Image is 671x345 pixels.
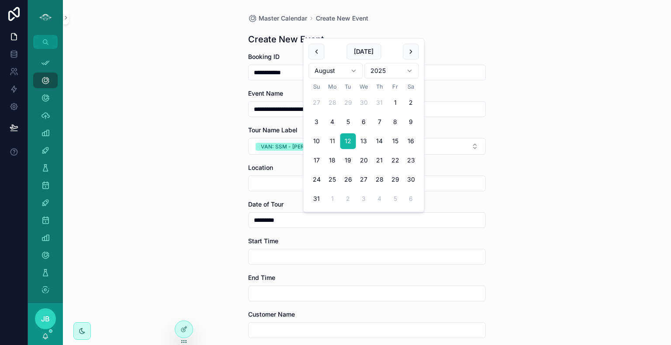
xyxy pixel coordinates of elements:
button: Wednesday, August 20th, 2025 [356,152,372,168]
a: Create New Event [316,14,368,23]
th: Tuesday [340,82,356,91]
th: Wednesday [356,82,372,91]
button: Wednesday, July 30th, 2025 [356,95,372,110]
button: Friday, September 5th, 2025 [387,191,403,207]
button: Friday, August 29th, 2025 [387,172,403,187]
button: Monday, July 28th, 2025 [325,95,340,110]
button: Select Button [248,138,486,155]
button: Thursday, July 31st, 2025 [372,95,387,110]
span: Start Time [248,237,278,245]
button: Saturday, August 30th, 2025 [403,172,419,187]
button: Saturday, August 16th, 2025 [403,133,419,149]
button: Thursday, August 7th, 2025 [372,114,387,130]
th: Monday [325,82,340,91]
span: Event Name [248,90,283,97]
th: Sunday [309,82,325,91]
button: Sunday, August 31st, 2025 [309,191,325,207]
span: JB [41,314,50,324]
button: Sunday, August 24th, 2025 [309,172,325,187]
span: Date of Tour [248,200,284,208]
span: Customer Name [248,310,295,318]
button: Tuesday, August 26th, 2025 [340,172,356,187]
button: Friday, August 8th, 2025 [387,114,403,130]
table: August 2025 [309,82,419,207]
button: Tuesday, August 12th, 2025, selected [340,133,356,149]
button: Tuesday, July 29th, 2025 [340,95,356,110]
button: Wednesday, August 13th, 2025 [356,133,372,149]
button: [DATE] [346,44,381,59]
button: Wednesday, September 3rd, 2025 [356,191,372,207]
button: Sunday, July 27th, 2025 [309,95,325,110]
button: Friday, August 15th, 2025 [387,133,403,149]
button: Tuesday, August 19th, 2025 [340,152,356,168]
button: Today, Monday, August 11th, 2025 [325,133,340,149]
div: VAN: SSM - [PERSON_NAME] [261,143,335,151]
span: Tour Name Label [248,126,297,134]
div: scrollable content [28,49,63,303]
th: Saturday [403,82,419,91]
span: Master Calendar [259,14,307,23]
a: Master Calendar [248,14,307,23]
button: Saturday, August 23rd, 2025 [403,152,419,168]
button: Friday, August 1st, 2025 [387,95,403,110]
button: Wednesday, August 27th, 2025 [356,172,372,187]
button: Tuesday, September 2nd, 2025 [340,191,356,207]
button: Thursday, August 14th, 2025 [372,133,387,149]
button: Saturday, August 2nd, 2025 [403,95,419,110]
button: Thursday, August 28th, 2025 [372,172,387,187]
img: App logo [38,10,52,24]
button: Monday, September 1st, 2025 [325,191,340,207]
h1: Create New Event [248,33,324,45]
button: Monday, August 25th, 2025 [325,172,340,187]
button: Sunday, August 10th, 2025 [309,133,325,149]
button: Tuesday, August 5th, 2025 [340,114,356,130]
button: Monday, August 4th, 2025 [325,114,340,130]
span: Location [248,164,273,171]
button: Monday, August 18th, 2025 [325,152,340,168]
button: Sunday, August 3rd, 2025 [309,114,325,130]
span: Booking ID [248,53,280,60]
button: Saturday, September 6th, 2025 [403,191,419,207]
button: Thursday, August 21st, 2025 [372,152,387,168]
button: Friday, August 22nd, 2025 [387,152,403,168]
button: Saturday, August 9th, 2025 [403,114,419,130]
button: Wednesday, August 6th, 2025 [356,114,372,130]
button: Sunday, August 17th, 2025 [309,152,325,168]
th: Thursday [372,82,387,91]
span: End Time [248,274,275,281]
th: Friday [387,82,403,91]
button: Thursday, September 4th, 2025 [372,191,387,207]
